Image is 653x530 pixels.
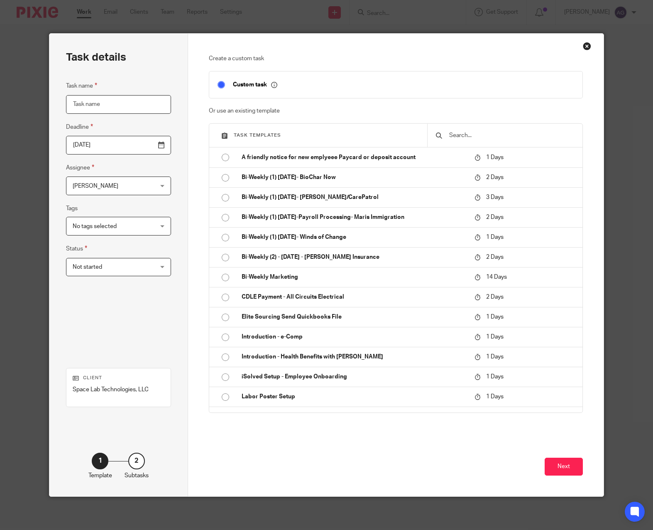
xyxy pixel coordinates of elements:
span: 2 Days [486,254,504,260]
span: 1 Days [486,234,504,240]
p: Elite Sourcing Send Quickbooks File [242,313,467,321]
span: 1 Days [486,314,504,320]
p: Introduction - e-Comp [242,333,467,341]
span: 14 Days [486,274,507,280]
p: Space Lab Technologies, LLC [73,385,164,394]
span: 1 Days [486,354,504,360]
label: Task name [66,81,97,91]
span: [PERSON_NAME] [73,183,118,189]
span: 2 Days [486,294,504,300]
p: iSolved Setup - Employee Onboarding [242,373,467,381]
p: Bi-Weekly (1) [DATE]- [PERSON_NAME]/CarePatrol [242,193,467,201]
div: 1 [92,453,108,469]
span: 1 Days [486,334,504,340]
span: 1 Days [486,394,504,400]
p: Bi-Weekly (1) [DATE]-Payroll Processing- Maris Immigration [242,213,467,221]
input: Pick a date [66,136,171,155]
p: Bi-Weekly (1) [DATE]- BioChar Now [242,173,467,182]
label: Tags [66,204,78,213]
p: Bi-Weekly (1) [DATE]- Winds of Change [242,233,467,241]
p: Labor Poster Setup [242,393,467,401]
p: Introduction - Health Benefits with [PERSON_NAME] [242,353,467,361]
input: Search... [448,131,574,140]
p: CDLE Payment - All Circuits Electrical [242,293,467,301]
span: 2 Days [486,174,504,180]
span: Task templates [234,133,281,137]
p: Bi-Weekly (2) - [DATE] - [PERSON_NAME] Insurance [242,253,467,261]
h2: Task details [66,50,126,64]
label: Deadline [66,122,93,132]
label: Status [66,244,87,253]
input: Task name [66,95,171,114]
span: Not started [73,264,102,270]
span: No tags selected [73,223,117,229]
span: 3 Days [486,194,504,200]
p: A friendly notice for new emplyeee Paycard or deposit account [242,153,467,162]
p: Template [88,471,112,480]
span: 1 Days [486,374,504,380]
span: 1 Days [486,155,504,160]
button: Next [545,458,583,476]
p: Subtasks [125,471,149,480]
p: Or use an existing template [209,107,583,115]
p: Bi-Weekly Marketing [242,273,467,281]
p: Client [73,375,164,381]
p: Create a custom task [209,54,583,63]
label: Assignee [66,163,94,172]
p: Labor Posters - Remote Workers [242,412,467,421]
div: 2 [128,453,145,469]
p: Custom task [233,81,277,88]
span: 2 Days [486,214,504,220]
div: Close this dialog window [583,42,591,50]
